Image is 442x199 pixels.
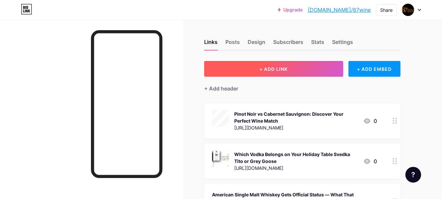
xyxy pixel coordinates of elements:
div: + ADD EMBED [348,61,400,77]
div: + Add header [204,85,238,92]
div: Pinot Noir vs Cabernet Sauvignon: Discover Your Perfect Wine Match [234,110,358,124]
button: + ADD LINK [204,61,343,77]
span: + ADD LINK [259,66,288,72]
div: Subscribers [273,38,303,50]
div: Share [380,7,393,13]
div: Design [248,38,265,50]
div: Posts [225,38,240,50]
div: Which Vodka Belongs on Your Holiday Table Svedka Tito or Grey Goose [234,151,358,165]
div: [URL][DOMAIN_NAME] [234,165,358,171]
a: [DOMAIN_NAME]/67wine [308,6,371,14]
div: 0 [363,157,377,165]
a: Upgrade [278,7,303,12]
div: Links [204,38,218,50]
img: 67wine [402,4,414,16]
img: Which Vodka Belongs on Your Holiday Table Svedka Tito or Grey Goose [212,150,229,167]
div: Stats [311,38,324,50]
div: Settings [332,38,353,50]
div: 0 [363,117,377,125]
div: [URL][DOMAIN_NAME] [234,124,358,131]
